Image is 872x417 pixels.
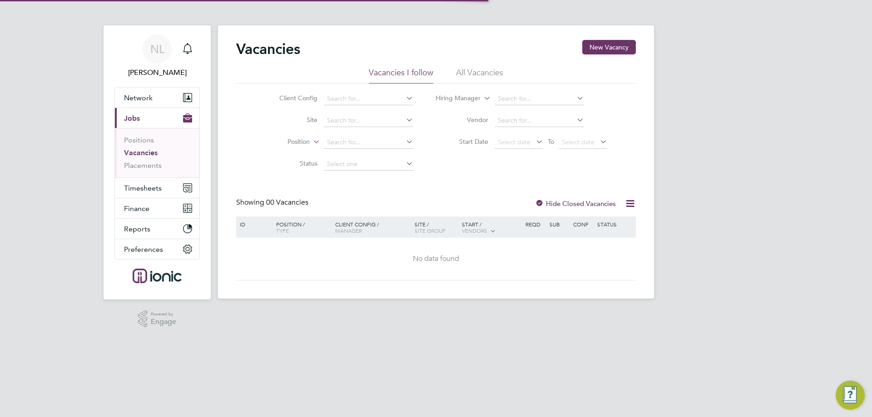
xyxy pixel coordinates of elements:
[324,114,413,127] input: Search for...
[133,269,182,283] img: ionic-logo-retina.png
[124,245,163,254] span: Preferences
[104,25,211,299] nav: Main navigation
[124,114,140,123] span: Jobs
[236,40,300,58] h2: Vacancies
[115,219,199,239] button: Reports
[460,216,523,239] div: Start /
[124,225,150,233] span: Reports
[238,216,269,232] div: ID
[369,67,433,83] li: Vacancies I follow
[571,216,595,232] div: Conf
[412,216,460,238] div: Site /
[115,128,199,177] div: Jobs
[547,216,571,232] div: Sub
[124,161,162,170] a: Placements
[236,198,310,207] div: Showing
[124,204,149,213] span: Finance
[151,310,176,318] span: Powered by
[114,34,200,78] a: NL[PERSON_NAME]
[265,94,317,102] label: Client Config
[150,43,164,55] span: NL
[324,136,413,149] input: Search for...
[462,227,487,234] span: Vendors
[582,40,636,54] button: New Vacancy
[265,116,317,124] label: Site
[114,67,200,78] span: Natasha Long
[535,199,616,208] label: Hide Closed Vacancies
[836,381,865,410] button: Engage Resource Center
[124,93,153,102] span: Network
[115,178,199,198] button: Timesheets
[335,227,362,234] span: Manager
[595,216,634,232] div: Status
[562,138,595,146] span: Select date
[415,227,446,234] span: Site Group
[436,116,488,124] label: Vendor
[151,318,176,326] span: Engage
[115,239,199,259] button: Preferences
[269,216,333,238] div: Position /
[115,108,199,128] button: Jobs
[115,198,199,218] button: Finance
[124,148,158,157] a: Vacancies
[114,269,200,283] a: Go to home page
[265,159,317,167] label: Status
[333,216,412,238] div: Client Config /
[545,136,557,147] span: To
[276,227,289,234] span: Type
[138,310,177,328] a: Powered byEngage
[436,137,488,146] label: Start Date
[495,93,584,105] input: Search for...
[266,198,308,207] span: 00 Vacancies
[495,114,584,127] input: Search for...
[258,137,310,147] label: Position
[498,138,530,146] span: Select date
[428,94,481,103] label: Hiring Manager
[124,136,154,144] a: Positions
[124,184,162,192] span: Timesheets
[523,216,547,232] div: Reqd
[324,93,413,105] input: Search for...
[324,158,413,171] input: Select one
[456,67,503,83] li: All Vacancies
[238,254,634,264] div: No data found
[115,88,199,108] button: Network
